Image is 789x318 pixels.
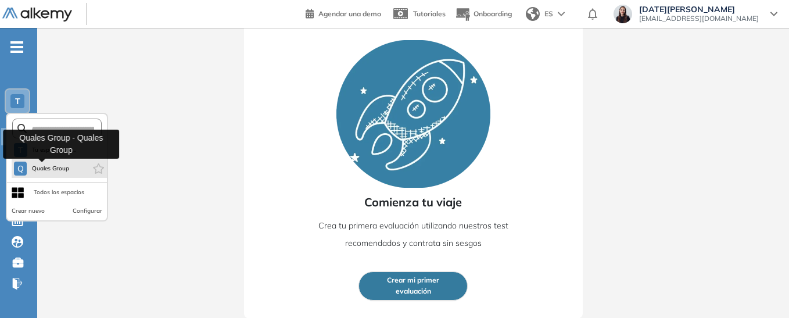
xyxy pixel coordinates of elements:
button: Crear nuevo [12,206,45,216]
div: Quales Group - Quales Group [3,130,119,159]
span: T [15,97,20,106]
i: - [10,46,23,48]
span: evaluación [396,286,431,297]
span: [EMAIL_ADDRESS][DOMAIN_NAME] [639,14,759,23]
a: Agendar una demo [306,6,381,20]
span: Q [17,164,24,173]
span: [DATE][PERSON_NAME] [639,5,759,14]
p: Crea tu primera evaluación utilizando nuestros test recomendados y contrata sin sesgos [302,217,525,252]
button: Onboarding [455,2,512,27]
img: Logo [2,8,72,22]
button: Crear mi primerevaluación [358,271,468,301]
img: arrow [558,12,565,16]
span: Comienza tu viaje [364,194,462,211]
span: Quales Group [31,164,70,173]
button: Configurar [73,206,102,216]
img: world [526,7,540,21]
span: Tutoriales [413,9,446,18]
span: ES [544,9,553,19]
img: Rocket [336,40,490,188]
div: Todos los espacios [34,188,84,197]
span: Crear mi primer [387,275,439,286]
span: Agendar una demo [318,9,381,18]
span: Onboarding [474,9,512,18]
